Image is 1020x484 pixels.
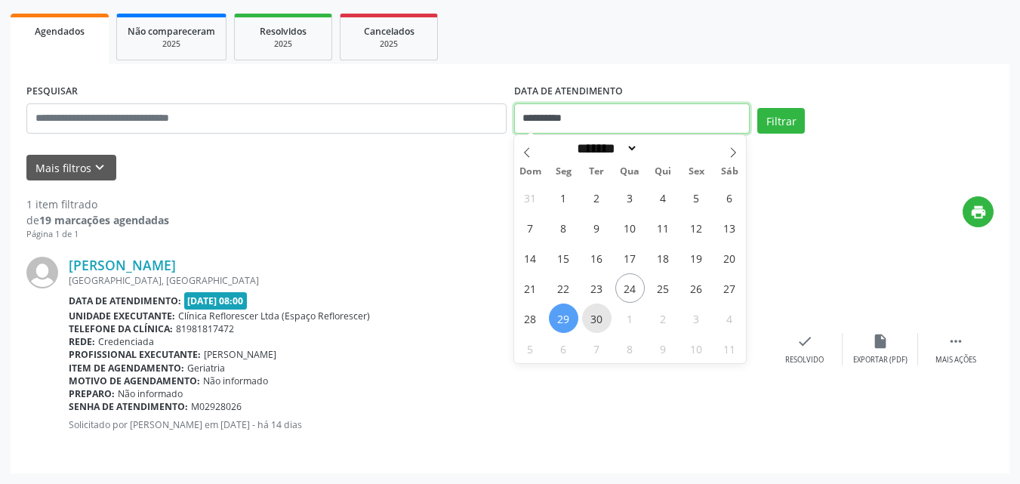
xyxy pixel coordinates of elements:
span: Setembro 23, 2025 [582,273,612,303]
div: Resolvido [785,355,824,365]
div: 2025 [128,39,215,50]
div: Exportar (PDF) [853,355,908,365]
div: Página 1 de 1 [26,228,169,241]
b: Senha de atendimento: [69,400,188,413]
span: Sex [679,167,713,177]
span: Outubro 6, 2025 [549,334,578,363]
span: Outubro 7, 2025 [582,334,612,363]
span: Outubro 9, 2025 [649,334,678,363]
span: Seg [547,167,580,177]
i: check [797,333,813,350]
b: Rede: [69,335,95,348]
i: print [970,204,987,220]
span: Cancelados [364,25,414,38]
span: Setembro 11, 2025 [649,213,678,242]
span: Setembro 1, 2025 [549,183,578,212]
span: [DATE] 08:00 [184,292,248,310]
i: keyboard_arrow_down [91,159,108,176]
span: Setembro 24, 2025 [615,273,645,303]
label: PESQUISAR [26,80,78,103]
input: Year [638,140,688,156]
span: Não informado [203,375,268,387]
strong: 19 marcações agendadas [39,213,169,227]
div: [GEOGRAPHIC_DATA], [GEOGRAPHIC_DATA] [69,274,767,287]
span: Outubro 1, 2025 [615,304,645,333]
span: Outubro 3, 2025 [682,304,711,333]
span: Não compareceram [128,25,215,38]
span: Setembro 27, 2025 [715,273,744,303]
div: de [26,212,169,228]
span: Setembro 26, 2025 [682,273,711,303]
span: Outubro 5, 2025 [516,334,545,363]
div: 2025 [351,39,427,50]
span: Sáb [713,167,746,177]
b: Motivo de agendamento: [69,375,200,387]
button: Mais filtroskeyboard_arrow_down [26,155,116,181]
i:  [948,333,964,350]
img: img [26,257,58,288]
span: Outubro 11, 2025 [715,334,744,363]
span: Setembro 28, 2025 [516,304,545,333]
span: Setembro 21, 2025 [516,273,545,303]
span: Setembro 9, 2025 [582,213,612,242]
span: Setembro 15, 2025 [549,243,578,273]
span: Outubro 4, 2025 [715,304,744,333]
span: Setembro 10, 2025 [615,213,645,242]
span: Setembro 30, 2025 [582,304,612,333]
span: M02928026 [191,400,242,413]
b: Item de agendamento: [69,362,184,375]
button: Filtrar [757,108,805,134]
span: Setembro 12, 2025 [682,213,711,242]
select: Month [572,140,639,156]
span: Setembro 18, 2025 [649,243,678,273]
span: Outubro 8, 2025 [615,334,645,363]
span: Outubro 10, 2025 [682,334,711,363]
span: Setembro 6, 2025 [715,183,744,212]
a: [PERSON_NAME] [69,257,176,273]
span: Ter [580,167,613,177]
span: Setembro 19, 2025 [682,243,711,273]
span: Não informado [118,387,183,400]
b: Profissional executante: [69,348,201,361]
span: [PERSON_NAME] [204,348,276,361]
div: 1 item filtrado [26,196,169,212]
span: Resolvidos [260,25,307,38]
span: Setembro 25, 2025 [649,273,678,303]
span: Setembro 5, 2025 [682,183,711,212]
span: Qui [646,167,679,177]
span: Dom [514,167,547,177]
p: Solicitado por [PERSON_NAME] em [DATE] - há 14 dias [69,418,767,431]
span: Setembro 13, 2025 [715,213,744,242]
b: Unidade executante: [69,310,175,322]
span: Outubro 2, 2025 [649,304,678,333]
b: Preparo: [69,387,115,400]
span: Setembro 14, 2025 [516,243,545,273]
span: 81981817472 [176,322,234,335]
span: Setembro 2, 2025 [582,183,612,212]
b: Data de atendimento: [69,294,181,307]
span: Setembro 20, 2025 [715,243,744,273]
span: Setembro 4, 2025 [649,183,678,212]
span: Setembro 8, 2025 [549,213,578,242]
span: Setembro 17, 2025 [615,243,645,273]
b: Telefone da clínica: [69,322,173,335]
span: Geriatria [187,362,225,375]
span: Setembro 7, 2025 [516,213,545,242]
span: Setembro 16, 2025 [582,243,612,273]
span: Clínica Reflorescer Ltda (Espaço Reflorescer) [178,310,370,322]
span: Setembro 22, 2025 [549,273,578,303]
span: Setembro 3, 2025 [615,183,645,212]
i: insert_drive_file [872,333,889,350]
span: Setembro 29, 2025 [549,304,578,333]
div: 2025 [245,39,321,50]
button: print [963,196,994,227]
span: Qua [613,167,646,177]
label: DATA DE ATENDIMENTO [514,80,623,103]
span: Agendados [35,25,85,38]
span: Agosto 31, 2025 [516,183,545,212]
div: Mais ações [935,355,976,365]
span: Credenciada [98,335,154,348]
